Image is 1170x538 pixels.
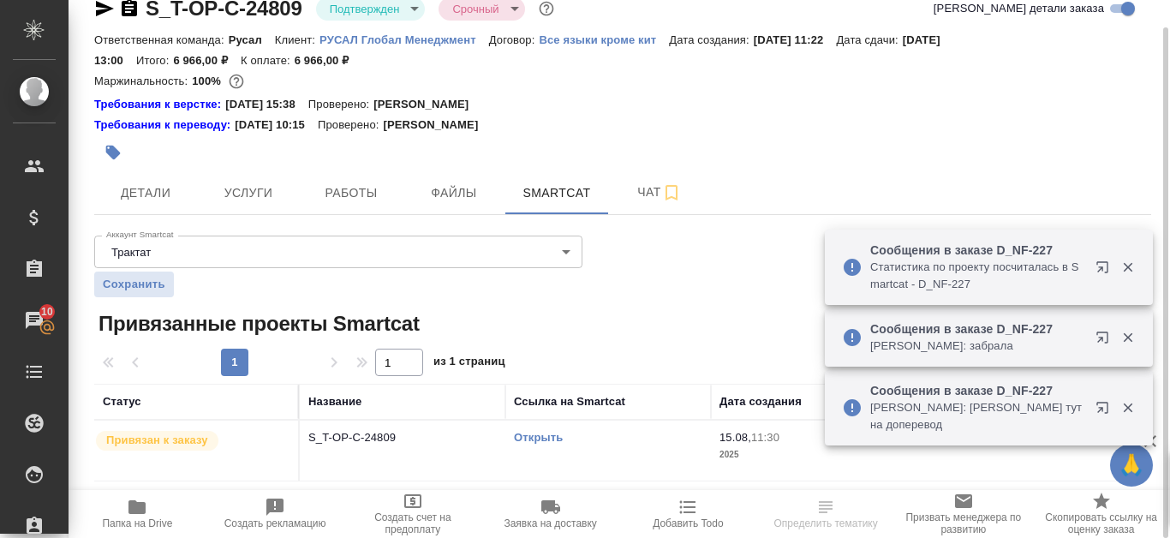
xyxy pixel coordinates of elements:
p: Дата сдачи: [836,33,902,46]
p: 6 966,00 ₽ [295,54,362,67]
a: Открыть [514,431,563,444]
p: 6 966,00 ₽ [173,54,241,67]
p: Привязан к заказу [106,432,208,449]
button: Добавить тэг [94,134,132,171]
button: Закрыть [1110,330,1145,345]
p: Русал [229,33,275,46]
svg: Подписаться [661,182,682,203]
button: Создать рекламацию [206,490,344,538]
button: Папка на Drive [69,490,206,538]
p: Проверено: [318,117,384,134]
button: Открыть в новой вкладке [1085,320,1126,362]
button: Создать счет на предоплату [344,490,482,538]
div: Нажми, чтобы открыть папку с инструкцией [94,96,225,113]
button: Сохранить [94,272,174,297]
p: [PERSON_NAME]: забрала [870,338,1084,355]
button: Закрыть [1110,260,1145,275]
a: Требования к переводу: [94,117,235,134]
button: Открыть в новой вкладке [1085,250,1126,291]
p: Сообщения в заказе D_NF-227 [870,382,1084,399]
span: Папка на Drive [102,517,172,529]
p: 11:30 [751,431,779,444]
p: S_T-OP-C-24809 [308,429,497,446]
div: Название [308,393,361,410]
p: Проверено: [308,96,374,113]
span: Сохранить [103,276,165,293]
div: Статус [103,393,141,410]
p: [PERSON_NAME] [383,117,491,134]
span: Чат [618,182,701,203]
p: Cтатистика по проекту посчиталась в Smartcat - D_NF-227 [870,259,1084,293]
button: Срочный [447,2,504,16]
span: Определить тематику [773,517,877,529]
p: 15.08, [719,431,751,444]
span: Работы [310,182,392,204]
span: Создать счет на предоплату [355,511,472,535]
p: Клиент: [275,33,319,46]
span: Привязанные проекты Smartcat [94,310,420,338]
p: РУСАЛ Глобал Менеджмент [319,33,489,46]
p: 2025 [719,446,908,463]
span: Файлы [413,182,495,204]
span: Детали [104,182,187,204]
div: Ссылка на Smartcat [514,393,625,410]
span: Создать рекламацию [224,517,326,529]
p: Дата создания: [669,33,753,46]
button: Подтвержден [325,2,405,16]
p: Итого: [136,54,173,67]
p: Договор: [489,33,540,46]
a: 10 [4,299,64,342]
span: Услуги [207,182,290,204]
p: 100% [192,75,225,87]
p: [DATE] 10:15 [235,117,318,134]
a: РУСАЛ Глобал Менеджмент [319,32,489,46]
span: из 1 страниц [433,351,505,376]
p: Ответственная команда: [94,33,229,46]
button: Трактат [106,245,156,260]
div: Нажми, чтобы открыть папку с инструкцией [94,117,235,134]
p: Сообщения в заказе D_NF-227 [870,242,1084,259]
span: 10 [31,303,63,320]
p: Маржинальность: [94,75,192,87]
button: Закрыть [1110,400,1145,415]
a: Требования к верстке: [94,96,225,113]
span: Добавить Todo [653,517,723,529]
div: Трактат [94,236,582,268]
a: Все языки кроме кит [539,32,669,46]
p: К оплате: [241,54,295,67]
button: Открыть в новой вкладке [1085,391,1126,432]
p: [PERSON_NAME] [373,96,481,113]
button: 0.00 RUB; [225,70,248,93]
button: Добавить Todo [619,490,757,538]
p: Все языки кроме кит [539,33,669,46]
button: Определить тематику [757,490,895,538]
p: Сообщения в заказе D_NF-227 [870,320,1084,338]
p: [DATE] 15:38 [225,96,308,113]
span: Smartcat [516,182,598,204]
button: Заявка на доставку [481,490,619,538]
div: Дата создания [719,393,802,410]
span: Заявка на доставку [504,517,596,529]
p: [PERSON_NAME]: [PERSON_NAME] тут на доперевод [870,399,1084,433]
p: [DATE] 11:22 [754,33,837,46]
